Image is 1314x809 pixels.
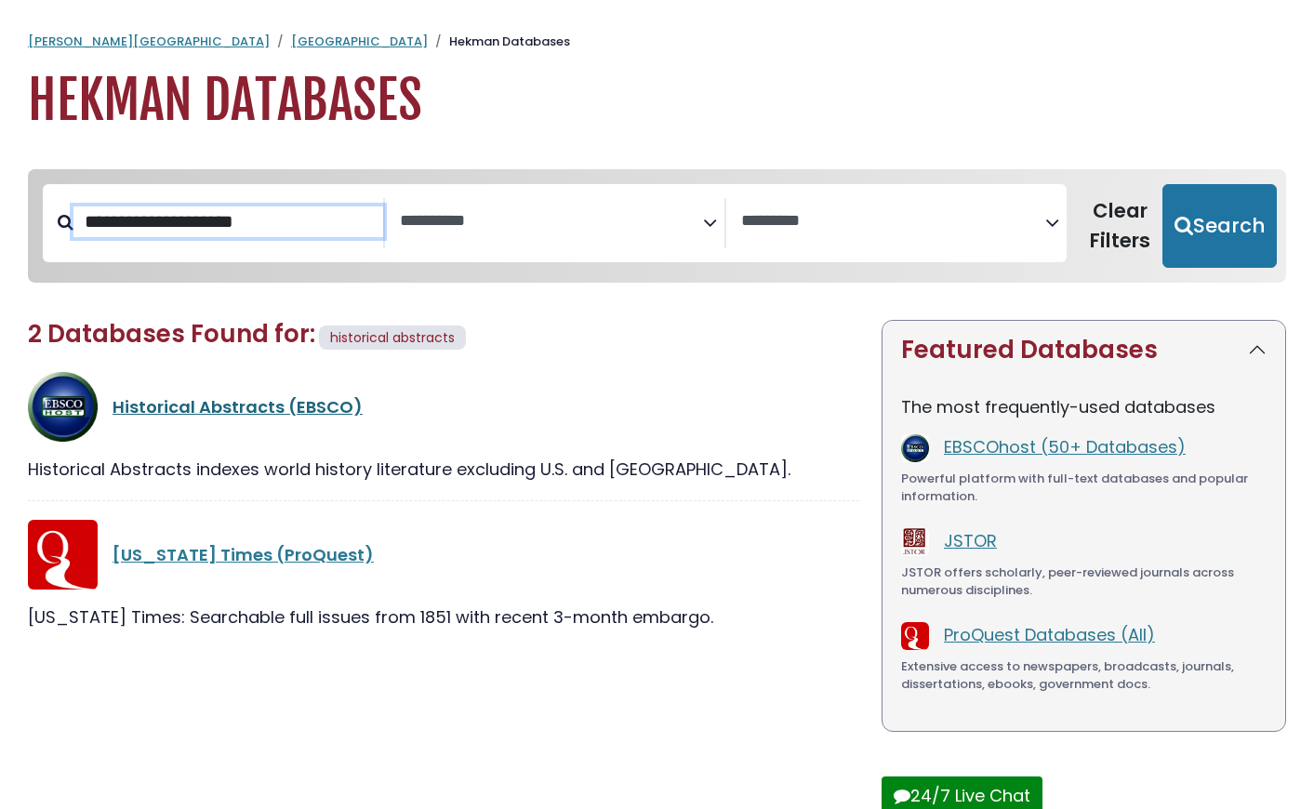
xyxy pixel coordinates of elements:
a: ProQuest Databases (All) [944,623,1155,646]
a: JSTOR [944,529,997,552]
a: Historical Abstracts (EBSCO) [113,395,363,418]
textarea: Search [741,212,1045,232]
div: Historical Abstracts indexes world history literature excluding U.S. and [GEOGRAPHIC_DATA]. [28,457,859,482]
a: EBSCOhost (50+ Databases) [944,435,1186,458]
div: [US_STATE] Times: Searchable full issues from 1851 with recent 3-month embargo. [28,604,859,630]
nav: Search filters [28,169,1286,283]
button: Clear Filters [1078,184,1162,268]
li: Hekman Databases [428,33,570,51]
input: Search database by title or keyword [73,206,383,237]
span: historical abstracts [330,328,455,347]
button: Submit for Search Results [1162,184,1277,268]
a: [GEOGRAPHIC_DATA] [291,33,428,50]
div: JSTOR offers scholarly, peer-reviewed journals across numerous disciplines. [901,564,1267,600]
div: Extensive access to newspapers, broadcasts, journals, dissertations, ebooks, government docs. [901,657,1267,694]
a: [US_STATE] Times (ProQuest) [113,543,374,566]
a: [PERSON_NAME][GEOGRAPHIC_DATA] [28,33,270,50]
button: Featured Databases [883,321,1285,379]
span: 2 Databases Found for: [28,317,315,351]
h1: Hekman Databases [28,70,1286,132]
textarea: Search [400,212,704,232]
p: The most frequently-used databases [901,394,1267,419]
nav: breadcrumb [28,33,1286,51]
div: Powerful platform with full-text databases and popular information. [901,470,1267,506]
